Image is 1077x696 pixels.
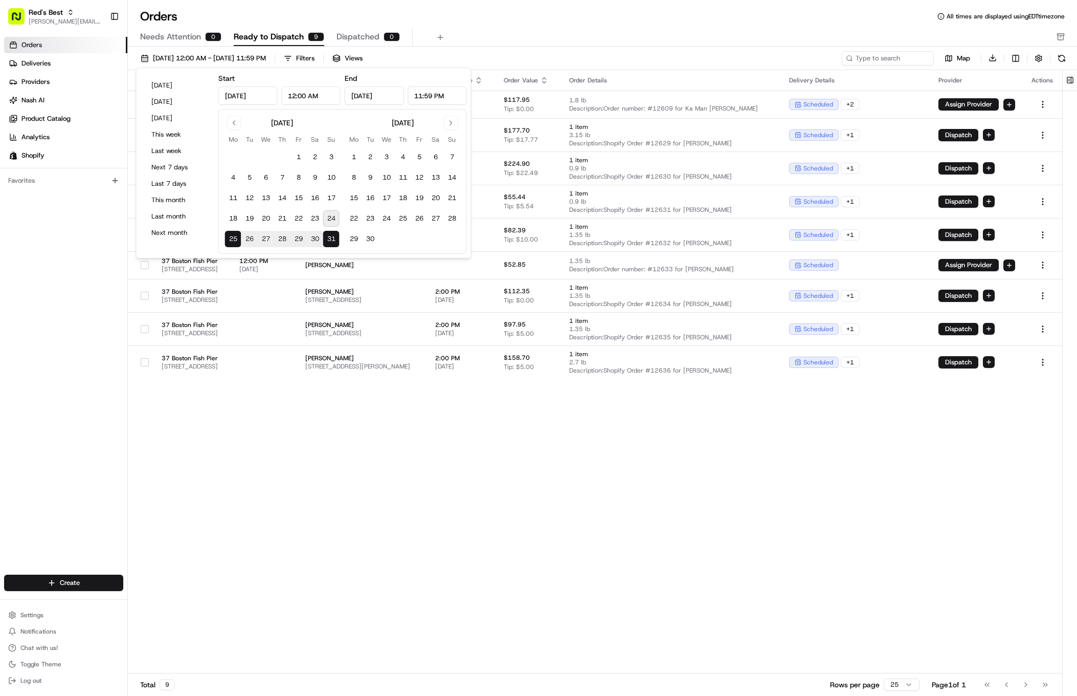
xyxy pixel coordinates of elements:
button: 4 [225,169,241,186]
span: Pylon [102,254,124,262]
h1: Orders [140,8,177,25]
div: Start new chat [46,98,168,108]
button: See all [159,132,186,144]
span: Knowledge Base [20,229,78,240]
span: 37 Boston Fish Pier [162,288,223,296]
input: Date [345,86,404,105]
span: Dispatched [336,31,379,43]
span: [STREET_ADDRESS] [305,329,419,337]
button: 7 [444,149,460,165]
button: Chat with us! [4,641,123,655]
button: 5 [411,149,428,165]
div: 0 [205,32,221,41]
button: Dispatch [938,129,978,141]
th: Monday [346,134,362,145]
span: Red's Best [29,7,63,17]
img: Nash [10,11,31,31]
button: 10 [378,169,395,186]
button: 27 [428,210,444,227]
input: Type to search [842,51,934,66]
button: 19 [411,190,428,206]
button: 1 [290,149,307,165]
div: + 1 [841,196,860,207]
button: 6 [258,169,274,186]
span: Views [345,54,363,63]
span: scheduled [803,198,833,206]
div: [DATE] [271,118,293,128]
button: 26 [411,210,428,227]
span: Shopify [21,151,44,160]
span: Description: Order number: #12609 for Ka Man [PERSON_NAME] [569,104,773,113]
button: 21 [444,190,460,206]
p: Rows per page [830,680,880,690]
button: Dispatch [938,290,978,302]
button: Dispatch [938,323,978,335]
button: 16 [307,190,323,206]
span: $52.85 [504,260,526,269]
button: Go to next month [444,116,458,130]
div: We're available if you need us! [46,108,141,117]
span: 2:00 PM [435,354,487,362]
span: $177.70 [504,126,530,135]
button: Last month [147,209,208,224]
a: Nash AI [4,92,127,108]
button: 17 [378,190,395,206]
span: 1 item [569,317,773,325]
span: [STREET_ADDRESS] [162,296,223,304]
button: 14 [444,169,460,186]
span: [STREET_ADDRESS] [162,329,223,337]
span: 2:00 PM [435,321,487,329]
span: Tip: $0.00 [504,296,534,304]
th: Saturday [428,134,444,145]
span: Settings [20,611,43,619]
div: + 1 [841,163,860,174]
th: Wednesday [378,134,395,145]
button: [DATE] [147,78,208,93]
button: 2 [307,149,323,165]
span: Description: Shopify Order #12629 for [PERSON_NAME] [569,139,773,147]
button: Go to previous month [227,116,241,130]
div: Favorites [4,172,123,189]
div: Page 1 of 1 [932,680,966,690]
div: + 1 [841,129,860,141]
button: Notifications [4,624,123,639]
button: 18 [225,210,241,227]
button: Last 7 days [147,177,208,191]
th: Sunday [444,134,460,145]
button: Next month [147,226,208,240]
button: 24 [378,210,395,227]
button: 22 [346,210,362,227]
span: [DATE] [239,265,289,273]
span: [DATE] [435,362,487,371]
a: 💻API Documentation [82,225,168,244]
th: Saturday [307,134,323,145]
button: 1 [346,149,362,165]
button: Assign Provider [938,98,999,111]
div: 9 [308,32,324,41]
label: End [345,74,357,83]
a: Product Catalog [4,111,127,127]
button: 13 [428,169,444,186]
button: Dispatch [938,356,978,368]
button: Create [4,575,123,591]
button: 20 [258,210,274,227]
button: 4 [395,149,411,165]
span: $97.95 [504,320,526,329]
button: Dispatch [938,195,978,208]
span: [PERSON_NAME] [305,354,419,362]
button: Map [938,52,977,64]
th: Sunday [323,134,340,145]
span: [PERSON_NAME] [305,288,419,296]
button: 18 [395,190,411,206]
img: Shopify logo [9,151,17,160]
button: 8 [346,169,362,186]
th: Thursday [395,134,411,145]
img: 1736555255976-a54dd68f-1ca7-489b-9aae-adbdc363a1c4 [10,98,29,117]
button: 22 [290,210,307,227]
label: Start [218,74,235,83]
button: 30 [362,231,378,247]
button: 2 [362,149,378,165]
span: scheduled [803,100,833,108]
span: 1.8 lb [569,96,773,104]
span: [STREET_ADDRESS] [162,265,223,273]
